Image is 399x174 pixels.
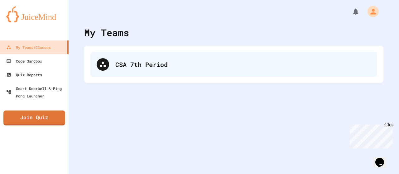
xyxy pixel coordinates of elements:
div: Smart Doorbell & Ping Pong Launcher [6,85,66,100]
div: CSA 7th Period [115,60,371,69]
div: My Teams/Classes [6,44,51,51]
div: Quiz Reports [6,71,42,78]
div: Code Sandbox [6,57,42,65]
div: My Teams [84,26,129,40]
iframe: chat widget [373,149,393,168]
iframe: chat widget [347,122,393,148]
div: My Notifications [340,6,361,17]
div: CSA 7th Period [90,52,377,77]
div: Chat with us now!Close [2,2,43,40]
div: My Account [361,4,380,19]
a: Join Quiz [3,111,65,125]
img: logo-orange.svg [6,6,62,22]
